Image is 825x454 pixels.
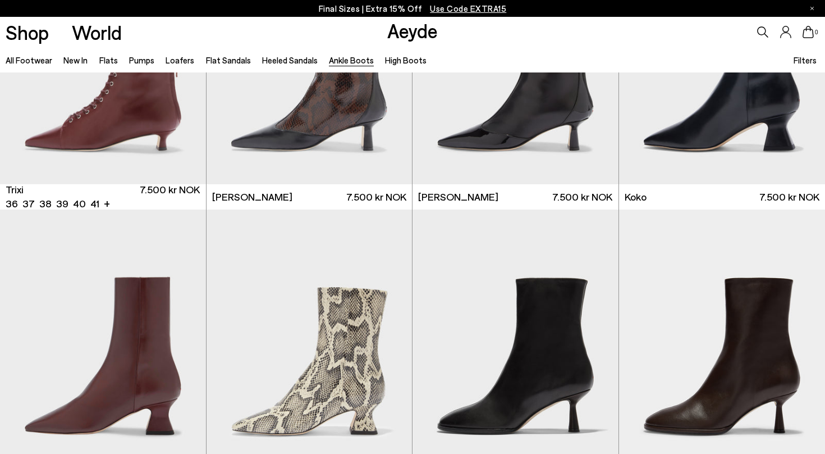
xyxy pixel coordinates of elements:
[63,55,88,65] a: New In
[625,190,647,204] span: Koko
[552,190,612,204] span: 7.500 kr NOK
[794,55,817,65] span: Filters
[90,197,99,211] li: 41
[346,190,406,204] span: 7.500 kr NOK
[319,2,507,16] p: Final Sizes | Extra 15% Off
[6,55,52,65] a: All Footwear
[56,197,68,211] li: 39
[6,197,18,211] li: 36
[385,55,427,65] a: High Boots
[418,190,498,204] span: [PERSON_NAME]
[759,190,819,204] span: 7.500 kr NOK
[166,55,194,65] a: Loafers
[262,55,318,65] a: Heeled Sandals
[803,26,814,38] a: 0
[6,22,49,42] a: Shop
[73,197,86,211] li: 40
[140,183,200,211] span: 7.500 kr NOK
[39,197,52,211] li: 38
[6,197,96,211] ul: variant
[99,55,118,65] a: Flats
[207,184,412,210] a: [PERSON_NAME] 7.500 kr NOK
[412,184,618,210] a: [PERSON_NAME] 7.500 kr NOK
[387,19,438,42] a: Aeyde
[129,55,154,65] a: Pumps
[206,55,251,65] a: Flat Sandals
[72,22,122,42] a: World
[212,190,292,204] span: [PERSON_NAME]
[430,3,506,13] span: Navigate to /collections/ss25-final-sizes
[104,196,110,211] li: +
[329,55,374,65] a: Ankle Boots
[6,183,24,197] span: Trixi
[814,29,819,35] span: 0
[22,197,35,211] li: 37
